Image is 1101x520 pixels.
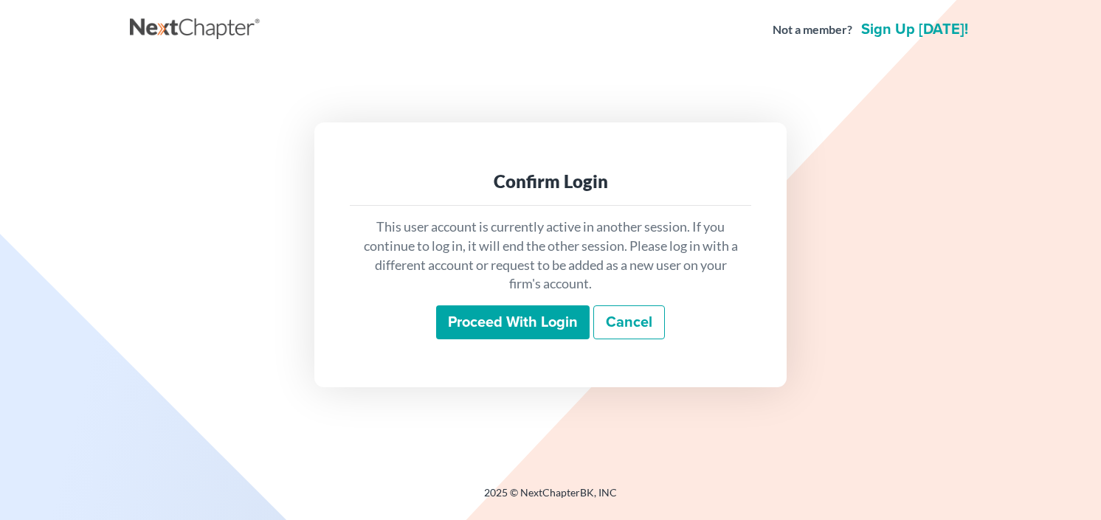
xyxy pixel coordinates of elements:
div: 2025 © NextChapterBK, INC [130,485,971,512]
a: Cancel [593,305,665,339]
strong: Not a member? [773,21,852,38]
p: This user account is currently active in another session. If you continue to log in, it will end ... [362,218,739,294]
a: Sign up [DATE]! [858,22,971,37]
div: Confirm Login [362,170,739,193]
input: Proceed with login [436,305,590,339]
